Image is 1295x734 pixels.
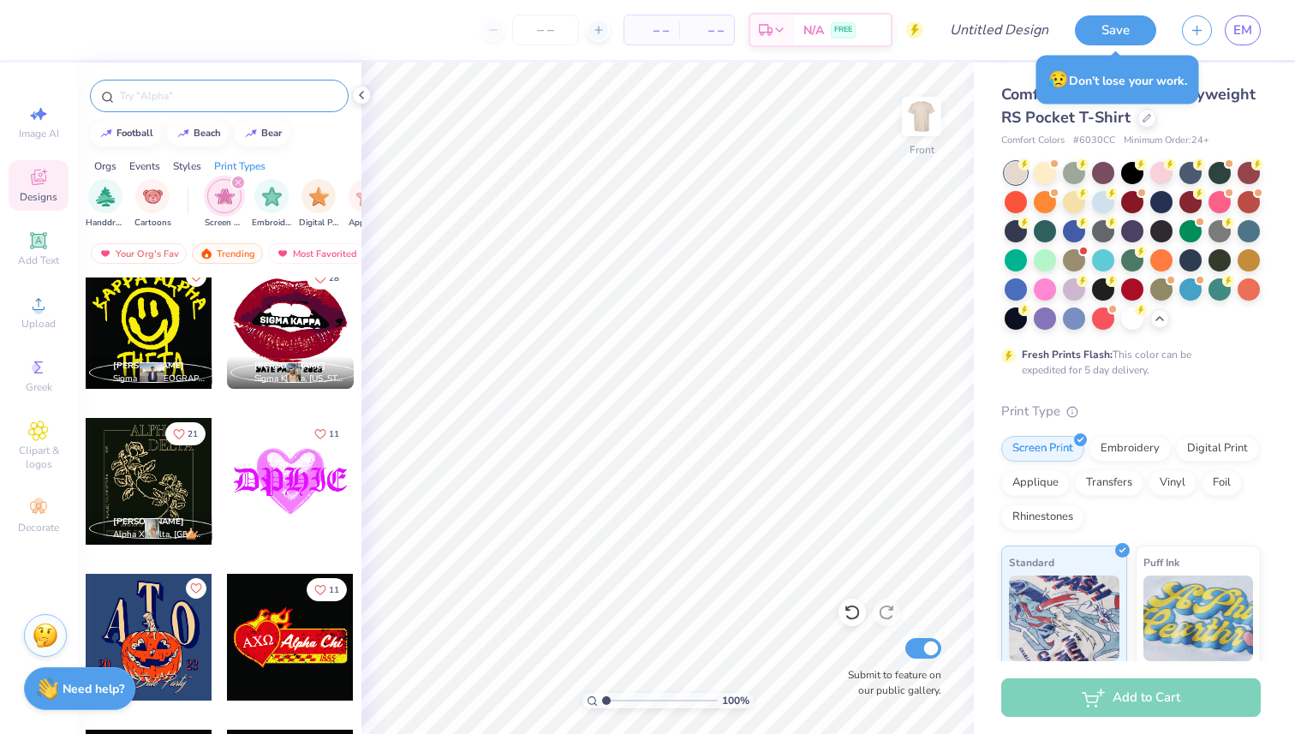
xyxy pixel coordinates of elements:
span: FREE [834,24,852,36]
span: Screen Print [205,217,244,230]
span: Add Text [18,254,59,267]
div: football [116,128,153,138]
img: trend_line.gif [176,128,190,139]
div: filter for Embroidery [252,179,291,230]
span: Digital Print [299,217,338,230]
button: Like [307,422,347,445]
img: most_fav.gif [98,248,112,260]
img: Digital Print Image [309,187,329,206]
div: beach [194,128,221,138]
div: This color can be expedited for 5 day delivery. [1022,347,1232,378]
span: Sigma Nu, [GEOGRAPHIC_DATA][US_STATE] [113,373,206,385]
span: 11 [329,586,339,594]
button: beach [167,121,229,146]
button: bear [235,121,289,146]
input: Untitled Design [936,13,1062,47]
span: Decorate [18,521,59,534]
span: Upload [21,317,56,331]
div: Your Org's Fav [91,243,187,264]
strong: Fresh Prints Flash: [1022,348,1113,361]
img: Standard [1009,576,1119,661]
div: Trending [192,243,263,264]
a: EM [1225,15,1261,45]
div: Screen Print [1001,436,1084,462]
strong: Need help? [63,681,124,697]
button: filter button [86,179,125,230]
span: 11 [329,430,339,439]
button: filter button [134,179,171,230]
button: Save [1075,15,1156,45]
span: 28 [329,274,339,283]
img: Handdrawn Image [96,187,115,206]
img: trend_line.gif [244,128,258,139]
button: filter button [205,179,244,230]
div: Digital Print [1176,436,1259,462]
span: Alpha Xi Delta, [GEOGRAPHIC_DATA][US_STATE] [113,528,206,541]
div: Most Favorited [268,243,365,264]
span: Cartoons [134,217,171,230]
span: Greek [26,380,52,394]
span: Embroidery [252,217,291,230]
input: – – [512,15,579,45]
div: Rhinestones [1001,504,1084,530]
div: Styles [173,158,201,174]
button: Like [307,266,347,289]
span: [PERSON_NAME] [254,360,325,372]
span: Handdrawn [86,217,125,230]
div: Print Types [214,158,266,174]
span: # 6030CC [1073,134,1115,148]
img: Applique Image [356,187,376,206]
div: Events [129,158,160,174]
div: Embroidery [1089,436,1171,462]
span: EM [1233,21,1252,40]
img: Cartoons Image [143,187,163,206]
div: bear [261,128,282,138]
img: trend_line.gif [99,128,113,139]
span: – – [689,21,724,39]
img: Puff Ink [1143,576,1254,661]
div: filter for Cartoons [134,179,171,230]
img: Embroidery Image [262,187,282,206]
button: Like [307,578,347,601]
button: filter button [299,179,338,230]
img: most_fav.gif [276,248,289,260]
input: Try "Alpha" [118,87,337,104]
span: Comfort Colors [1001,134,1065,148]
div: Applique [1001,470,1070,496]
img: Front [904,99,939,134]
div: Print Type [1001,402,1261,421]
img: Screen Print Image [215,187,235,206]
button: Like [186,578,206,599]
span: [PERSON_NAME] [113,516,184,528]
div: filter for Screen Print [205,179,244,230]
div: filter for Digital Print [299,179,338,230]
span: Clipart & logos [9,444,69,471]
span: – – [635,21,669,39]
span: Comfort Colors Adult Heavyweight RS Pocket T-Shirt [1001,84,1256,128]
div: Front [910,142,934,158]
span: N/A [803,21,824,39]
span: 21 [188,430,198,439]
span: Standard [1009,553,1054,571]
div: Don’t lose your work. [1036,56,1199,104]
img: trending.gif [200,248,213,260]
span: Image AI [19,127,59,140]
div: Transfers [1075,470,1143,496]
span: 100 % [722,693,749,708]
div: Vinyl [1149,470,1197,496]
label: Submit to feature on our public gallery. [838,667,941,698]
button: filter button [349,179,384,230]
span: Minimum Order: 24 + [1124,134,1209,148]
button: football [90,121,161,146]
span: Puff Ink [1143,553,1179,571]
button: filter button [252,179,291,230]
div: filter for Applique [349,179,384,230]
div: filter for Handdrawn [86,179,125,230]
span: [PERSON_NAME] [113,360,184,372]
button: Like [165,422,206,445]
span: 😥 [1048,69,1069,91]
div: Foil [1202,470,1242,496]
span: Applique [349,217,384,230]
div: Orgs [94,158,116,174]
span: Sigma Kappa, [US_STATE][GEOGRAPHIC_DATA] [254,373,347,385]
